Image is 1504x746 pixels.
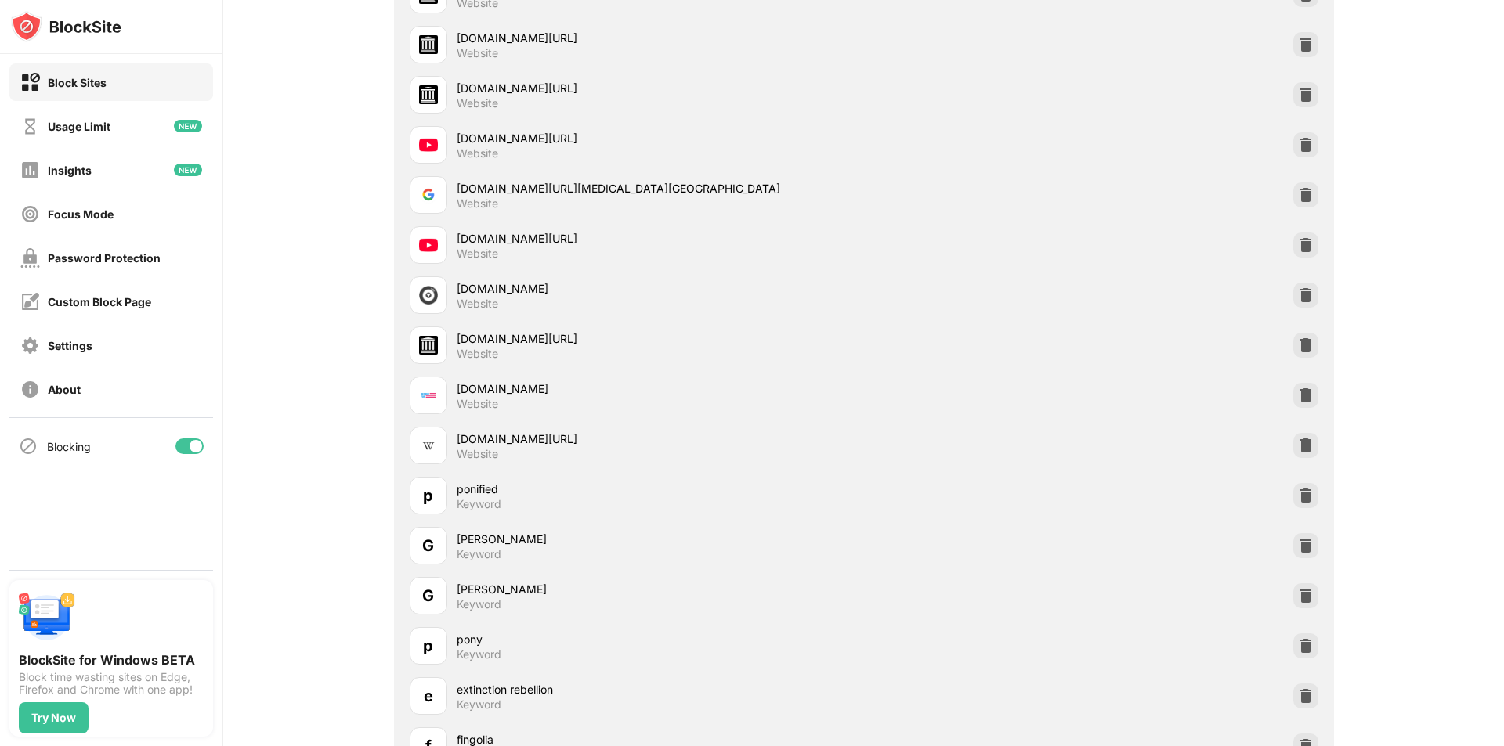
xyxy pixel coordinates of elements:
[19,652,204,668] div: BlockSite for Windows BETA
[457,247,498,261] div: Website
[457,647,501,661] div: Keyword
[419,286,438,305] img: favicons
[457,347,498,361] div: Website
[457,146,498,160] div: Website
[419,35,438,54] img: favicons
[457,297,498,311] div: Website
[422,534,434,557] div: G
[457,230,864,247] div: [DOMAIN_NAME][URL]
[457,330,864,347] div: [DOMAIN_NAME][URL]
[457,697,501,712] div: Keyword
[457,30,864,46] div: [DOMAIN_NAME][URL]
[20,117,40,136] img: time-usage-off.svg
[419,336,438,355] img: favicons
[457,80,864,96] div: [DOMAIN_NAME][URL]
[424,684,433,708] div: e
[19,671,204,696] div: Block time wasting sites on Edge, Firefox and Chrome with one app!
[20,248,40,268] img: password-protection-off.svg
[457,497,501,511] div: Keyword
[20,292,40,312] img: customize-block-page-off.svg
[457,481,864,497] div: ponified
[19,589,75,646] img: push-desktop.svg
[457,531,864,547] div: [PERSON_NAME]
[11,11,121,42] img: logo-blocksite.svg
[422,584,434,607] div: G
[457,547,501,561] div: Keyword
[457,380,864,397] div: [DOMAIN_NAME]
[457,631,864,647] div: pony
[47,440,91,453] div: Blocking
[31,712,76,724] div: Try Now
[419,236,438,254] img: favicons
[419,386,438,405] img: favicons
[423,484,433,507] div: p
[419,436,438,455] img: favicons
[457,280,864,297] div: [DOMAIN_NAME]
[48,76,107,89] div: Block Sites
[419,85,438,104] img: favicons
[457,397,498,411] div: Website
[174,120,202,132] img: new-icon.svg
[48,207,114,221] div: Focus Mode
[457,196,498,211] div: Website
[457,46,498,60] div: Website
[48,339,92,352] div: Settings
[20,160,40,180] img: insights-off.svg
[20,336,40,355] img: settings-off.svg
[20,73,40,92] img: block-on.svg
[48,295,151,308] div: Custom Block Page
[20,380,40,399] img: about-off.svg
[419,135,438,154] img: favicons
[457,96,498,110] div: Website
[174,164,202,176] img: new-icon.svg
[457,681,864,697] div: extinction rebellion
[457,431,864,447] div: [DOMAIN_NAME][URL]
[457,447,498,461] div: Website
[48,120,110,133] div: Usage Limit
[48,383,81,396] div: About
[19,437,38,456] img: blocking-icon.svg
[48,164,92,177] div: Insights
[48,251,161,265] div: Password Protection
[457,581,864,597] div: [PERSON_NAME]
[457,597,501,611] div: Keyword
[419,186,438,204] img: favicons
[457,180,864,196] div: [DOMAIN_NAME][URL][MEDICAL_DATA][GEOGRAPHIC_DATA]
[457,130,864,146] div: [DOMAIN_NAME][URL]
[423,634,433,658] div: p
[20,204,40,224] img: focus-off.svg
